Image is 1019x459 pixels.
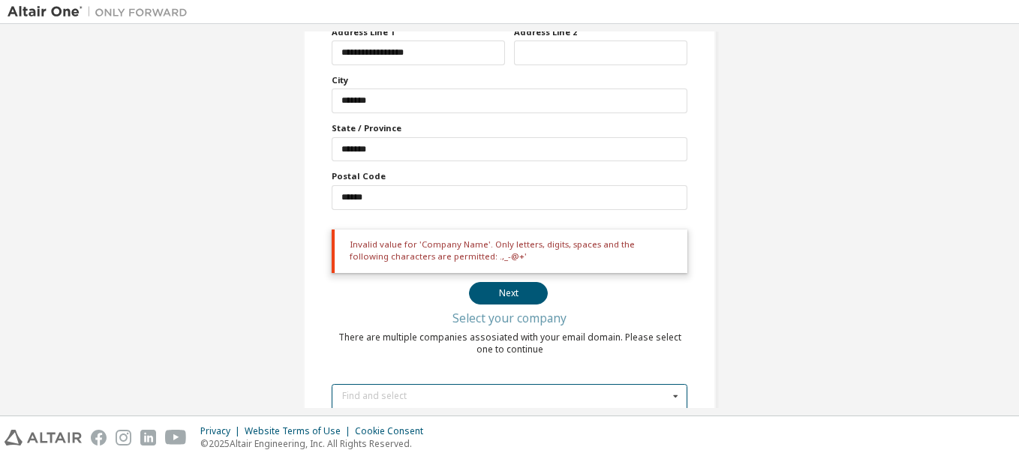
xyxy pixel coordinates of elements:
img: linkedin.svg [140,430,156,445]
div: Privacy [200,425,245,437]
label: State / Province [332,122,687,134]
label: City [332,74,687,86]
img: facebook.svg [91,430,107,445]
div: There are multiple companies assosiated with your email domain. Please select one to continue [332,331,687,355]
label: Address Line 2 [514,26,687,38]
button: Next [469,282,548,304]
img: Altair One [8,4,195,19]
img: instagram.svg [116,430,131,445]
div: Select your company [452,313,567,322]
label: Address Line 1 [332,26,505,38]
div: Website Terms of Use [245,425,355,437]
p: © 2025 Altair Engineering, Inc. All Rights Reserved. [200,437,432,450]
img: altair_logo.svg [5,430,82,445]
div: Cookie Consent [355,425,432,437]
div: Invalid value for 'Company Name'. Only letters, digits, spaces and the following characters are p... [332,229,687,274]
img: youtube.svg [165,430,187,445]
label: Postal Code [332,170,687,182]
